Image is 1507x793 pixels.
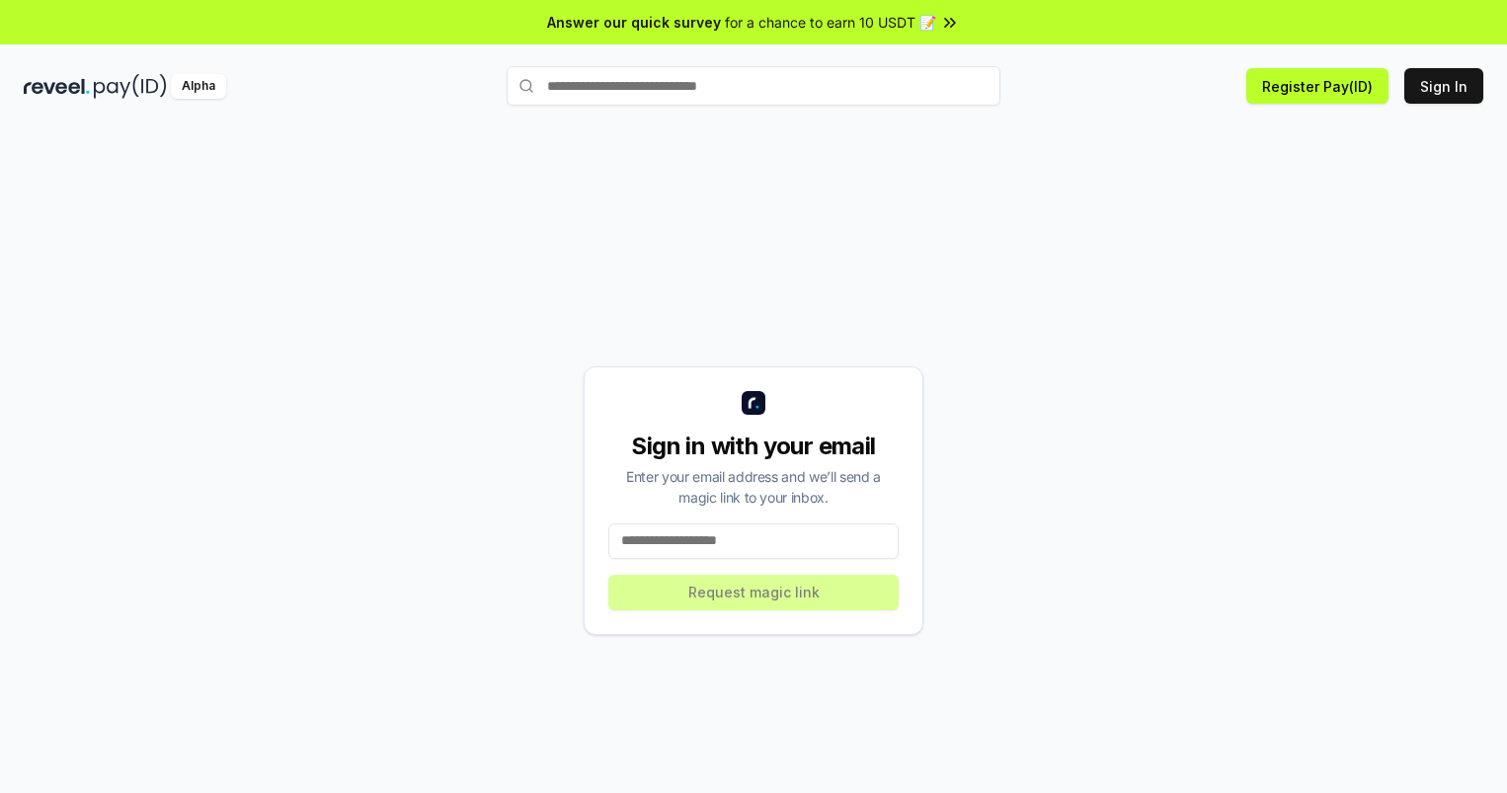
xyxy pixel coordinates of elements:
button: Register Pay(ID) [1246,68,1388,104]
div: Alpha [171,74,226,99]
img: reveel_dark [24,74,90,99]
button: Sign In [1404,68,1483,104]
span: for a chance to earn 10 USDT 📝 [725,12,936,33]
img: pay_id [94,74,167,99]
span: Answer our quick survey [547,12,721,33]
img: logo_small [742,391,765,415]
div: Sign in with your email [608,431,899,462]
div: Enter your email address and we’ll send a magic link to your inbox. [608,466,899,508]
